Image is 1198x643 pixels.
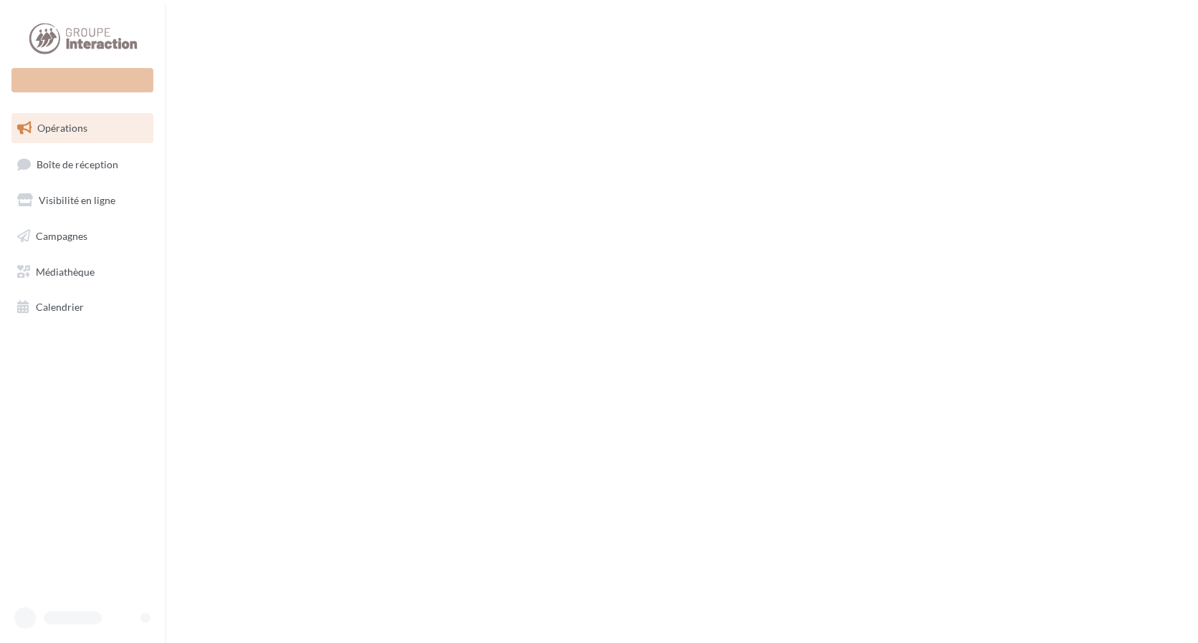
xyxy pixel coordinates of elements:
[39,194,115,206] span: Visibilité en ligne
[9,149,156,180] a: Boîte de réception
[37,122,87,134] span: Opérations
[36,265,95,277] span: Médiathèque
[36,230,87,242] span: Campagnes
[11,68,153,92] div: Nouvelle campagne
[9,292,156,322] a: Calendrier
[36,301,84,313] span: Calendrier
[9,257,156,287] a: Médiathèque
[9,221,156,251] a: Campagnes
[9,113,156,143] a: Opérations
[37,158,118,170] span: Boîte de réception
[9,185,156,216] a: Visibilité en ligne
